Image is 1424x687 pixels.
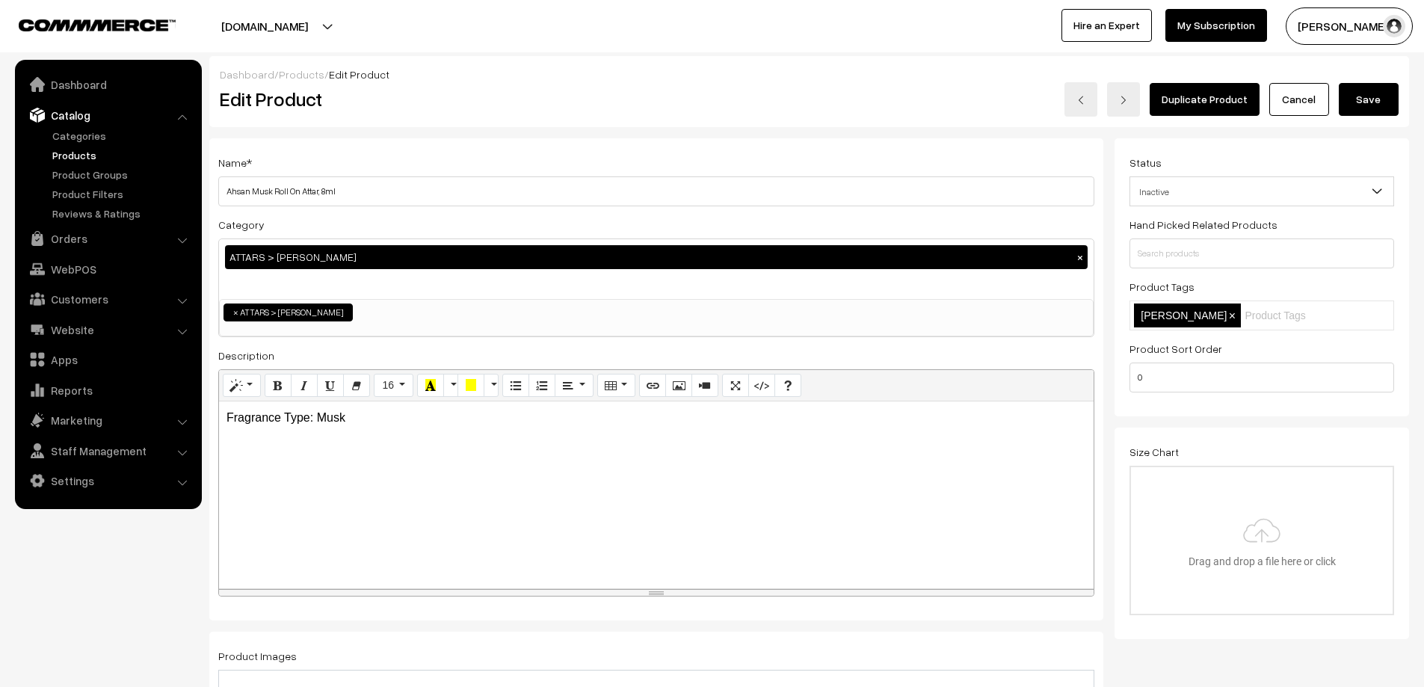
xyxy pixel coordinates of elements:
h2: Edit Product [220,87,698,111]
span: Inactive [1130,179,1393,205]
label: Size Chart [1129,444,1179,460]
div: ATTARS > [PERSON_NAME] [225,245,1088,269]
a: Reports [19,377,197,404]
a: Customers [19,286,197,312]
a: Cancel [1269,83,1329,116]
a: Catalog [19,102,197,129]
button: Unordered list (CTRL+SHIFT+NUM7) [502,374,529,398]
button: More Color [443,374,458,398]
a: WebPOS [19,256,197,283]
input: Name [218,176,1094,206]
a: My Subscription [1165,9,1267,42]
button: × [1073,250,1087,264]
li: ATTARS > Ahsan Attars [224,304,353,321]
input: Search products [1129,238,1394,268]
span: × [233,306,238,319]
label: Description [218,348,274,363]
input: Enter Number [1129,363,1394,392]
button: Ordered list (CTRL+SHIFT+NUM8) [528,374,555,398]
a: Products [49,147,197,163]
a: Apps [19,346,197,373]
button: Recent Color [417,374,444,398]
a: Products [279,68,324,81]
a: Product Filters [49,186,197,202]
button: Help [774,374,801,398]
button: [PERSON_NAME] D [1286,7,1413,45]
a: COMMMERCE [19,15,150,33]
button: Italic (CTRL+I) [291,374,318,398]
a: Settings [19,467,197,494]
button: Background Color [457,374,484,398]
img: user [1383,15,1405,37]
img: left-arrow.png [1076,96,1085,105]
label: Category [218,217,265,232]
span: [PERSON_NAME] [1141,309,1227,321]
a: Hire an Expert [1061,9,1152,42]
span: Edit Product [329,68,389,81]
button: More Color [484,374,499,398]
a: Dashboard [220,68,274,81]
label: Hand Picked Related Products [1129,217,1277,232]
a: Orders [19,225,197,252]
button: Paragraph [555,374,593,398]
div: / / [220,67,1399,82]
a: Product Groups [49,167,197,182]
img: COMMMERCE [19,19,176,31]
button: Save [1339,83,1399,116]
button: [DOMAIN_NAME] [169,7,360,45]
a: Marketing [19,407,197,434]
button: Video [691,374,718,398]
a: Dashboard [19,71,197,98]
button: Style [223,374,261,398]
button: Font Size [374,374,413,398]
button: Bold (CTRL+B) [265,374,292,398]
label: Product Images [218,648,297,664]
a: Categories [49,128,197,144]
button: Link (CTRL+K) [639,374,666,398]
button: Remove Font Style (CTRL+\) [343,374,370,398]
label: Status [1129,155,1162,170]
button: Picture [665,374,692,398]
p: Fragrance Type: Musk [226,409,1086,427]
label: Name [218,155,252,170]
a: Duplicate Product [1150,83,1260,116]
button: Full Screen [722,374,749,398]
button: Code View [748,374,775,398]
a: Reviews & Ratings [49,206,197,221]
span: Inactive [1129,176,1394,206]
label: Product Tags [1129,279,1195,295]
span: × [1229,309,1236,322]
img: right-arrow.png [1119,96,1128,105]
label: Product Sort Order [1129,341,1222,357]
a: Staff Management [19,437,197,464]
a: Website [19,316,197,343]
div: resize [219,589,1094,596]
button: Underline (CTRL+U) [317,374,344,398]
input: Product Tags [1245,308,1375,324]
button: Table [597,374,635,398]
span: 16 [382,379,394,391]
